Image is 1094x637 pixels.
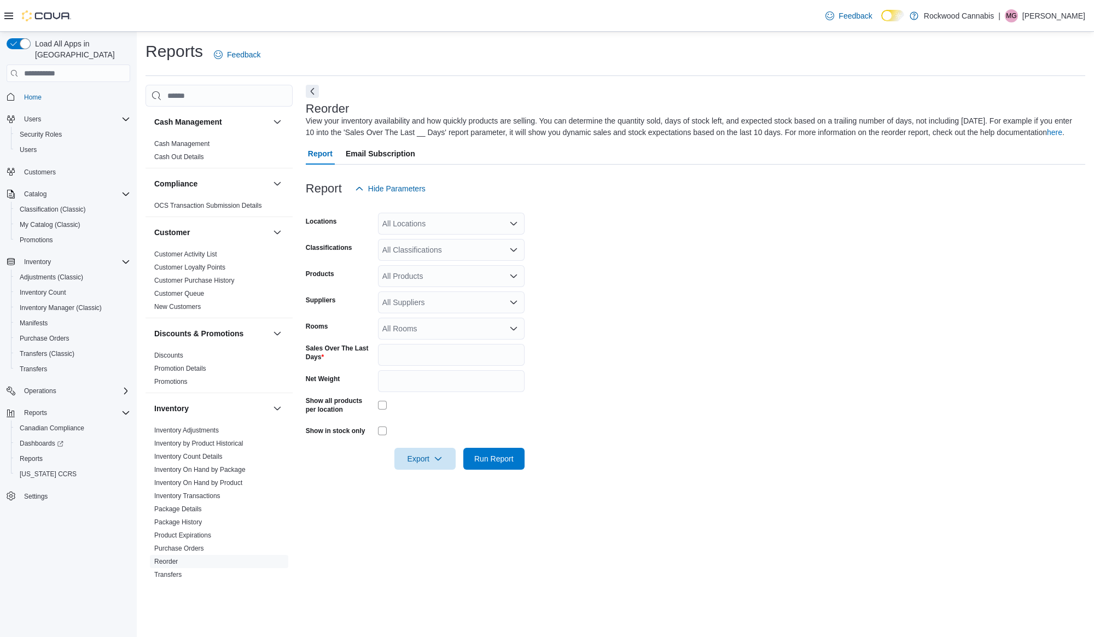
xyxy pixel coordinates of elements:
h3: Customer [154,227,190,238]
span: Cash Management [154,139,210,148]
button: Cash Management [154,116,269,127]
button: Open list of options [509,219,518,228]
span: Inventory Manager (Classic) [15,301,130,314]
button: Canadian Compliance [11,420,135,436]
div: Inventory [146,424,293,586]
span: Feedback [227,49,260,60]
span: Purchase Orders [154,544,204,553]
span: Washington CCRS [15,467,130,481]
button: My Catalog (Classic) [11,217,135,232]
a: here [1047,128,1062,137]
span: Inventory Count [15,286,130,299]
label: Classifications [306,243,352,252]
h1: Reports [146,40,203,62]
a: My Catalog (Classic) [15,218,85,231]
button: Compliance [271,177,284,190]
span: Users [20,113,130,126]
button: Reports [2,405,135,420]
span: Canadian Compliance [20,424,84,433]
span: Users [24,115,41,124]
button: Operations [20,384,61,398]
label: Suppliers [306,296,336,305]
a: Classification (Classic) [15,203,90,216]
span: Transfers [15,363,130,376]
span: Customers [20,165,130,179]
span: Reports [20,406,130,419]
a: Adjustments (Classic) [15,271,88,284]
a: Canadian Compliance [15,422,89,435]
span: Inventory Manager (Classic) [20,303,102,312]
span: Reports [15,452,130,465]
button: Users [20,113,45,126]
a: Security Roles [15,128,66,141]
span: Customer Activity List [154,250,217,259]
button: Users [2,112,135,127]
button: Manifests [11,315,135,331]
span: Feedback [839,10,872,21]
span: Product Expirations [154,531,211,540]
span: Inventory Count Details [154,452,223,461]
a: Inventory On Hand by Package [154,466,246,474]
button: Catalog [2,186,135,202]
span: Customer Loyalty Points [154,263,225,272]
a: OCS Transaction Submission Details [154,202,262,209]
a: Customer Queue [154,290,204,297]
nav: Complex example [7,84,130,533]
button: Transfers (Classic) [11,346,135,361]
button: Inventory [154,403,269,414]
span: Inventory On Hand by Product [154,478,242,487]
span: Run Report [474,453,514,464]
span: Package Details [154,505,202,513]
span: Inventory Count [20,288,66,297]
a: [US_STATE] CCRS [15,467,81,481]
button: Inventory [20,255,55,268]
span: Customers [24,168,56,177]
h3: Report [306,182,342,195]
button: Open list of options [509,324,518,333]
span: Transfers [20,365,47,373]
button: Cash Management [271,115,284,128]
h3: Reorder [306,102,349,115]
span: Home [24,93,42,102]
p: Rockwood Cannabis [924,9,994,22]
span: My Catalog (Classic) [20,220,80,229]
button: Customers [2,164,135,180]
a: Dashboards [15,437,68,450]
div: Massimo Garcia [1005,9,1018,22]
span: Reorder [154,557,178,566]
a: Cash Out Details [154,153,204,161]
a: Inventory Manager (Classic) [15,301,106,314]
span: Security Roles [15,128,130,141]
h3: Cash Management [154,116,222,127]
button: Catalog [20,188,51,201]
a: Inventory by Product Historical [154,440,243,447]
span: MG [1006,9,1016,22]
button: Run Report [463,448,525,470]
button: Operations [2,383,135,399]
span: My Catalog (Classic) [15,218,130,231]
button: Customer [154,227,269,238]
button: Settings [2,488,135,504]
span: Report [308,143,333,165]
a: Customer Loyalty Points [154,264,225,271]
input: Dark Mode [881,10,904,21]
a: Inventory Count Details [154,453,223,460]
label: Sales Over The Last Days [306,344,374,361]
span: Reports [24,408,47,417]
a: Inventory Count [15,286,71,299]
a: Inventory Transactions [154,492,220,500]
span: Transfers (Classic) [15,347,130,360]
span: Catalog [24,190,46,198]
a: Feedback [210,44,265,66]
button: Classification (Classic) [11,202,135,217]
button: Inventory [271,402,284,415]
a: Transfers [154,571,182,578]
button: Home [2,89,135,104]
button: Discounts & Promotions [154,328,269,339]
a: Promotion Details [154,365,206,372]
button: Users [11,142,135,157]
button: [US_STATE] CCRS [11,466,135,482]
button: Open list of options [509,272,518,280]
a: Reports [15,452,47,465]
